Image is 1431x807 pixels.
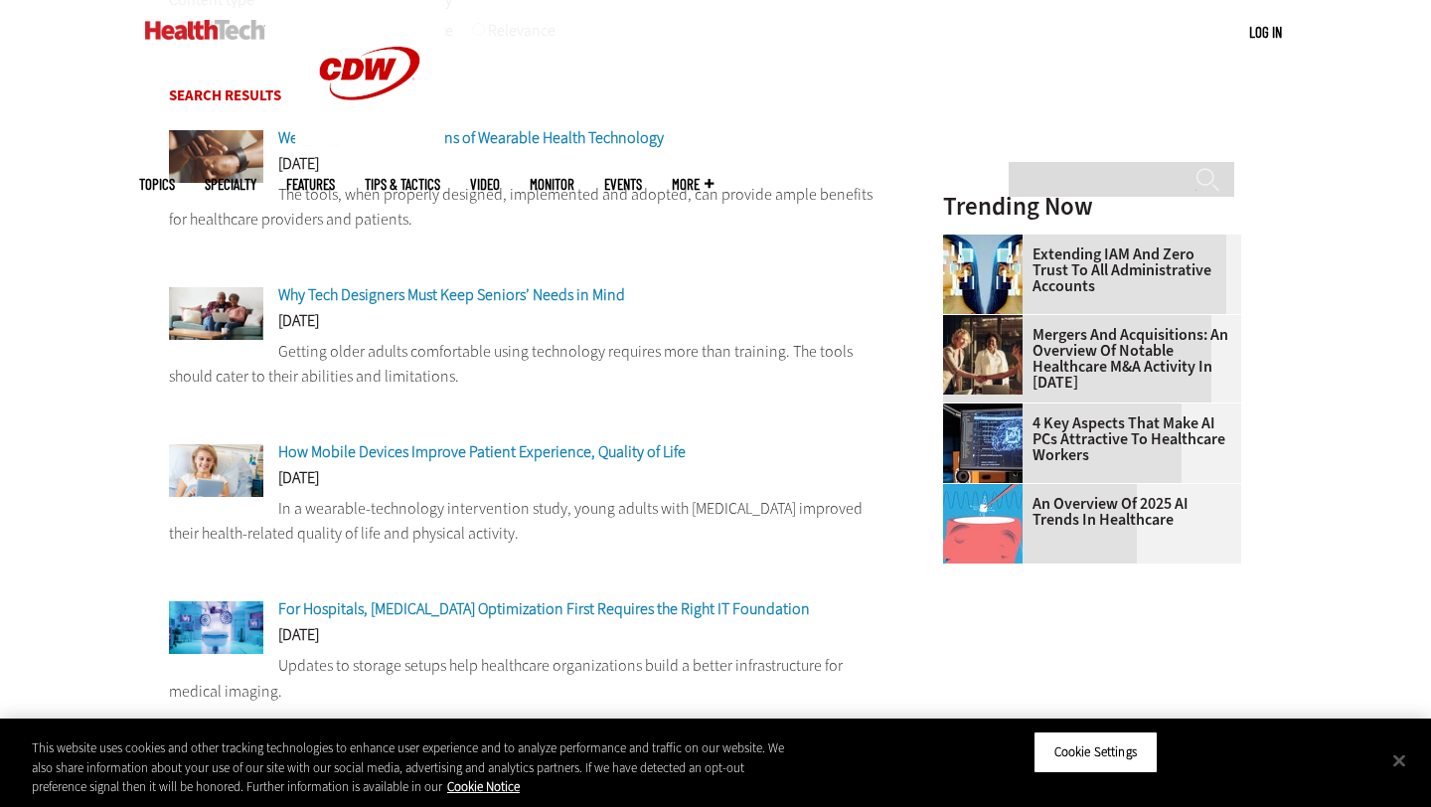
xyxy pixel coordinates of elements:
button: Close [1377,738,1421,782]
span: More [672,177,714,192]
img: abstract image of woman with pixelated face [943,235,1023,314]
a: An Overview of 2025 AI Trends in Healthcare [943,496,1229,528]
a: How Mobile Devices Improve Patient Experience, Quality of Life [278,441,686,462]
a: Log in [1249,23,1282,41]
a: illustration of computer chip being put inside head with waves [943,484,1033,500]
span: Specialty [205,177,256,192]
a: Events [604,177,642,192]
a: For Hospitals, [MEDICAL_DATA] Optimization First Requires the Right IT Foundation [278,598,810,619]
a: CDW [295,131,444,152]
a: abstract image of woman with pixelated face [943,235,1033,250]
a: MonITor [530,177,574,192]
img: illustration of computer chip being put inside head with waves [943,484,1023,564]
a: Mergers and Acquisitions: An Overview of Notable Healthcare M&A Activity in [DATE] [943,327,1229,391]
img: A Teenage Female Patient Relaxing In Hospital Bed With a Digital Tablet. She is Lying Down. [169,444,263,497]
h3: Trending Now [943,194,1241,219]
a: Tips & Tactics [365,177,440,192]
div: [DATE] [169,313,890,339]
div: This website uses cookies and other tracking technologies to enhance user experience and to analy... [32,738,787,797]
p: Getting older adults comfortable using technology requires more than training. The tools should c... [169,339,890,390]
img: Home [145,20,265,40]
a: 4 Key Aspects That Make AI PCs Attractive to Healthcare Workers [943,415,1229,463]
p: In a wearable-technology intervention study, young adults with [MEDICAL_DATA] improved their heal... [169,496,890,547]
button: Cookie Settings [1033,731,1158,773]
div: [DATE] [169,627,890,653]
img: Seniors using laptop [169,287,263,340]
img: business leaders shake hands in conference room [943,315,1023,395]
a: Features [286,177,335,192]
span: Topics [139,177,175,192]
img: Michigan Medicine Radiology [169,601,263,654]
img: Desktop monitor with brain AI concept [943,403,1023,483]
a: More information about your privacy [447,778,520,795]
a: business leaders shake hands in conference room [943,315,1033,331]
a: Extending IAM and Zero Trust to All Administrative Accounts [943,246,1229,294]
a: Desktop monitor with brain AI concept [943,403,1033,419]
a: Why Tech Designers Must Keep Seniors’ Needs in Mind [278,284,625,305]
div: [DATE] [169,470,890,496]
a: Video [470,177,500,192]
p: Updates to storage setups help healthcare organizations build a better infrastructure for medical... [169,653,890,704]
div: User menu [1249,22,1282,43]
